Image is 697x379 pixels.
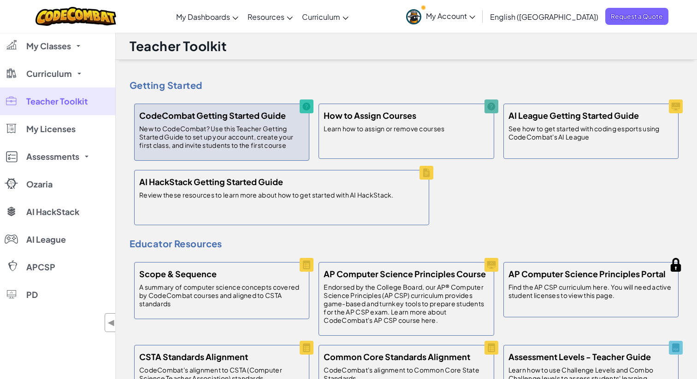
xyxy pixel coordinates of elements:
[297,4,353,29] a: Curriculum
[26,70,72,78] span: Curriculum
[485,4,603,29] a: English ([GEOGRAPHIC_DATA])
[324,109,416,122] h5: How to Assign Courses
[139,267,217,280] h5: Scope & Sequence
[35,7,116,26] img: CodeCombat logo
[324,267,486,280] h5: AP Computer Science Principles Course
[130,37,227,55] h1: Teacher Toolkit
[107,316,115,329] span: ◀
[426,11,475,21] span: My Account
[130,237,683,251] h4: Educator Resources
[324,350,470,363] h5: Common Core Standards Alignment
[499,99,683,163] a: AI League Getting Started Guide See how to get started with coding esports using CodeCombat's AI ...
[130,99,314,165] a: CodeCombat Getting Started Guide New to CodeCombat? Use this Teacher Getting Started Guide to set...
[139,175,283,188] h5: AI HackStack Getting Started Guide
[26,235,66,244] span: AI League
[508,109,639,122] h5: AI League Getting Started Guide
[26,97,88,105] span: Teacher Toolkit
[499,257,683,322] a: AP Computer Science Principles Portal Find the AP CSP curriculum here. You will need active stude...
[139,283,304,308] p: A summary of computer science concepts covered by CodeCombat courses and aligned to CSTA standards
[324,283,489,324] p: Endorsed by the College Board, our AP® Computer Science Principles (AP CSP) curriculum provides g...
[324,124,444,133] p: Learn how to assign or remove courses
[26,180,53,188] span: Ozaria
[605,8,668,25] a: Request a Quote
[139,191,394,199] p: Review these resources to learn more about how to get started with AI HackStack.
[314,257,498,340] a: AP Computer Science Principles Course Endorsed by the College Board, our AP® Computer Science Pri...
[26,208,79,216] span: AI HackStack
[508,350,651,363] h5: Assessment Levels - Teacher Guide
[26,42,71,50] span: My Classes
[139,350,248,363] h5: CSTA Standards Alignment
[302,12,340,22] span: Curriculum
[248,12,284,22] span: Resources
[130,165,434,230] a: AI HackStack Getting Started Guide Review these resources to learn more about how to get started ...
[176,12,230,22] span: My Dashboards
[130,257,314,324] a: Scope & Sequence A summary of computer science concepts covered by CodeCombat courses and aligned...
[26,152,79,161] span: Assessments
[490,12,598,22] span: English ([GEOGRAPHIC_DATA])
[139,109,286,122] h5: CodeCombat Getting Started Guide
[243,4,297,29] a: Resources
[508,124,673,141] p: See how to get started with coding esports using CodeCombat's AI League
[130,78,683,92] h4: Getting Started
[171,4,243,29] a: My Dashboards
[314,99,498,163] a: How to Assign Courses Learn how to assign or remove courses
[402,2,480,31] a: My Account
[508,267,666,280] h5: AP Computer Science Principles Portal
[139,124,304,149] p: New to CodeCombat? Use this Teacher Getting Started Guide to set up your account, create your fir...
[26,125,76,133] span: My Licenses
[508,283,673,299] p: Find the AP CSP curriculum here. You will need active student licenses to view this page.
[406,9,421,24] img: avatar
